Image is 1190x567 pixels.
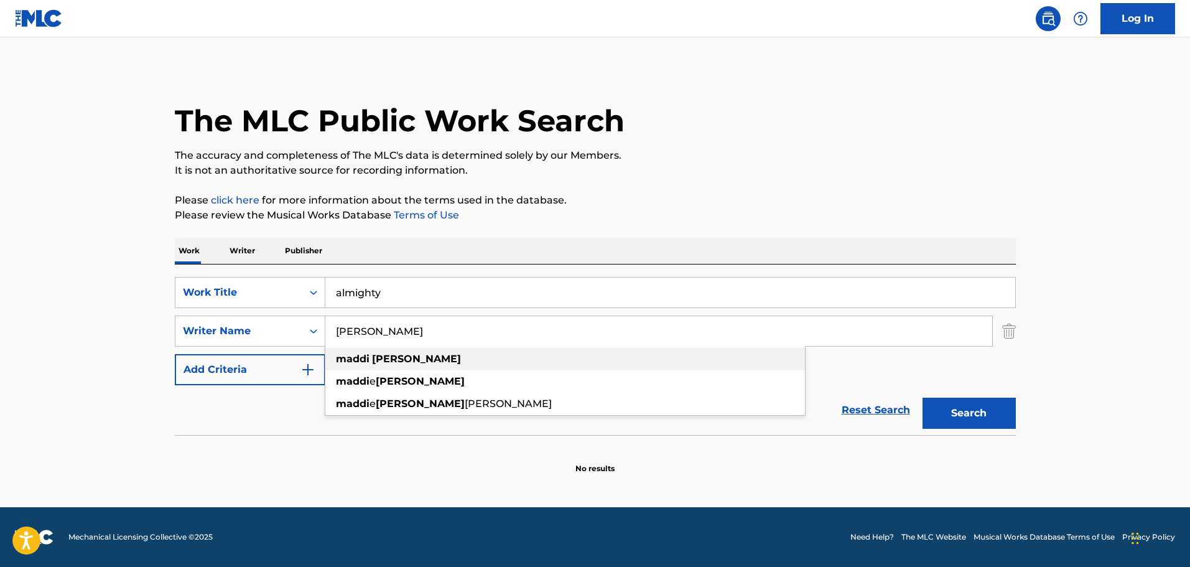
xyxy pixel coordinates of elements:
[1073,11,1088,26] img: help
[391,209,459,221] a: Terms of Use
[336,398,370,410] strong: maddi
[465,398,552,410] span: [PERSON_NAME]
[575,448,615,474] p: No results
[175,238,203,264] p: Work
[1068,6,1093,31] div: Help
[1100,3,1175,34] a: Log In
[175,277,1016,435] form: Search Form
[901,532,966,543] a: The MLC Website
[300,362,315,377] img: 9d2ae6d4665cec9f34b9.svg
[1002,316,1016,347] img: Delete Criterion
[15,530,53,545] img: logo
[1036,6,1061,31] a: Public Search
[372,353,461,365] strong: [PERSON_NAME]
[923,398,1016,429] button: Search
[1041,11,1056,26] img: search
[1128,507,1190,567] iframe: Chat Widget
[183,285,295,300] div: Work Title
[175,102,625,139] h1: The MLC Public Work Search
[370,375,376,387] span: e
[336,353,370,365] strong: maddi
[175,193,1016,208] p: Please for more information about the terms used in the database.
[211,194,259,206] a: click here
[15,9,63,27] img: MLC Logo
[183,324,295,339] div: Writer Name
[175,354,325,385] button: Add Criteria
[226,238,259,264] p: Writer
[1122,532,1175,543] a: Privacy Policy
[281,238,326,264] p: Publisher
[175,163,1016,178] p: It is not an authoritative source for recording information.
[68,532,213,543] span: Mechanical Licensing Collective © 2025
[175,148,1016,163] p: The accuracy and completeness of The MLC's data is determined solely by our Members.
[175,208,1016,223] p: Please review the Musical Works Database
[1132,520,1139,557] div: Drag
[376,398,465,410] strong: [PERSON_NAME]
[850,532,894,543] a: Need Help?
[974,532,1115,543] a: Musical Works Database Terms of Use
[376,375,465,387] strong: [PERSON_NAME]
[370,398,376,410] span: e
[835,396,916,424] a: Reset Search
[336,375,370,387] strong: maddi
